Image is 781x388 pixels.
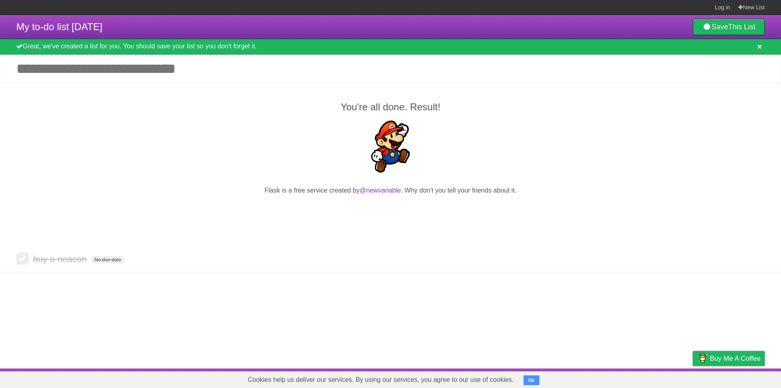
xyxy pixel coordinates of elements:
b: This List [728,23,755,31]
a: About [585,370,602,386]
p: Flask is a free service created by . Why don't you tell your friends about it. [16,186,765,195]
img: Buy me a coffee [697,351,708,365]
a: SaveThis List [693,19,765,35]
span: Buy me a coffee [710,351,761,366]
span: No due date [91,256,124,263]
a: Privacy [682,370,703,386]
a: @newvariable [360,187,401,194]
h2: You're all done. Result! [16,100,765,114]
button: OK [524,375,539,385]
a: Terms [654,370,672,386]
span: buy a neacon [33,254,89,264]
a: Developers [611,370,644,386]
span: Cookies help us deliver our services. By using our services, you agree to our use of cookies. [240,372,522,388]
a: Suggest a feature [713,370,765,386]
span: My to-do list [DATE] [16,21,103,32]
label: Done [16,252,28,265]
img: Super Mario [364,121,417,173]
iframe: X Post Button [376,206,405,217]
a: Buy me a coffee [693,351,765,366]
